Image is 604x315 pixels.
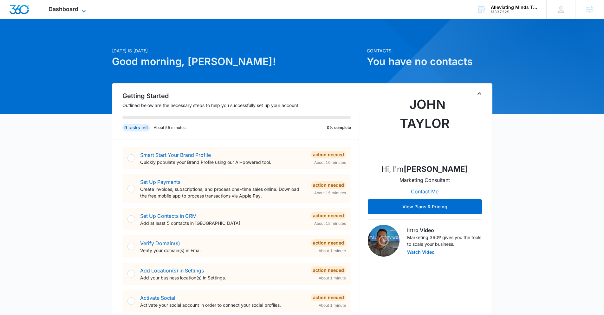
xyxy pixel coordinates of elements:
div: Action Needed [311,212,346,219]
p: Create invoices, subscriptions, and process one-time sales online. Download the free mobile app t... [140,186,306,199]
p: Add your business location(s) in Settings. [140,274,306,281]
a: Activate Social [140,295,175,301]
a: Set Up Contacts in CRM [140,213,197,219]
p: About 55 minutes [154,125,185,131]
span: About 15 minutes [314,190,346,196]
div: Action Needed [311,294,346,301]
p: Marketing 360® gives you the tools to scale your business. [407,234,482,247]
a: Add Location(s) in Settings [140,267,204,274]
p: Quickly populate your Brand Profile using our AI-powered tool. [140,159,306,165]
div: Domain Overview [24,37,57,42]
a: Set Up Payments [140,179,180,185]
img: logo_orange.svg [10,10,15,15]
p: Hi, I'm [381,164,468,175]
div: account name [491,5,537,10]
p: 0% complete [327,125,351,131]
a: Verify Domain(s) [140,240,180,246]
span: Dashboard [49,6,78,12]
p: Activate your social account in order to connect your social profiles. [140,302,306,308]
img: Intro Video [368,225,399,257]
h1: Good morning, [PERSON_NAME]! [112,54,363,69]
div: Action Needed [311,266,346,274]
div: Domain: [DOMAIN_NAME] [16,17,70,22]
p: Verify your domain(s) in Email. [140,247,306,254]
button: Contact Me [405,184,445,199]
img: tab_keywords_by_traffic_grey.svg [63,37,68,42]
img: website_grey.svg [10,17,15,22]
p: Outlined below are the necessary steps to help you successfully set up your account. [122,102,359,109]
span: About 1 minute [319,303,346,308]
h2: Getting Started [122,91,359,101]
button: Toggle Collapse [476,90,483,97]
span: About 1 minute [319,275,346,281]
button: Watch Video [407,250,435,254]
p: Contacts [367,47,492,54]
div: account id [491,10,537,14]
div: v 4.0.25 [18,10,31,15]
span: About 1 minute [319,248,346,254]
p: Marketing Consultant [399,176,450,184]
a: Smart Start Your Brand Profile [140,152,211,158]
div: 9 tasks left [122,124,150,131]
img: John Taylor [393,95,457,158]
p: [DATE] is [DATE] [112,47,363,54]
img: tab_domain_overview_orange.svg [17,37,22,42]
p: Add at least 5 contacts in [GEOGRAPHIC_DATA]. [140,220,306,226]
div: Action Needed [311,151,346,158]
div: Action Needed [311,181,346,189]
span: About 10 minutes [314,160,346,165]
h1: You have no contacts [367,54,492,69]
strong: [PERSON_NAME] [404,164,468,174]
div: Action Needed [311,239,346,247]
div: Keywords by Traffic [70,37,107,42]
button: View Plans & Pricing [368,199,482,214]
span: About 15 minutes [314,221,346,226]
h3: Intro Video [407,226,482,234]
